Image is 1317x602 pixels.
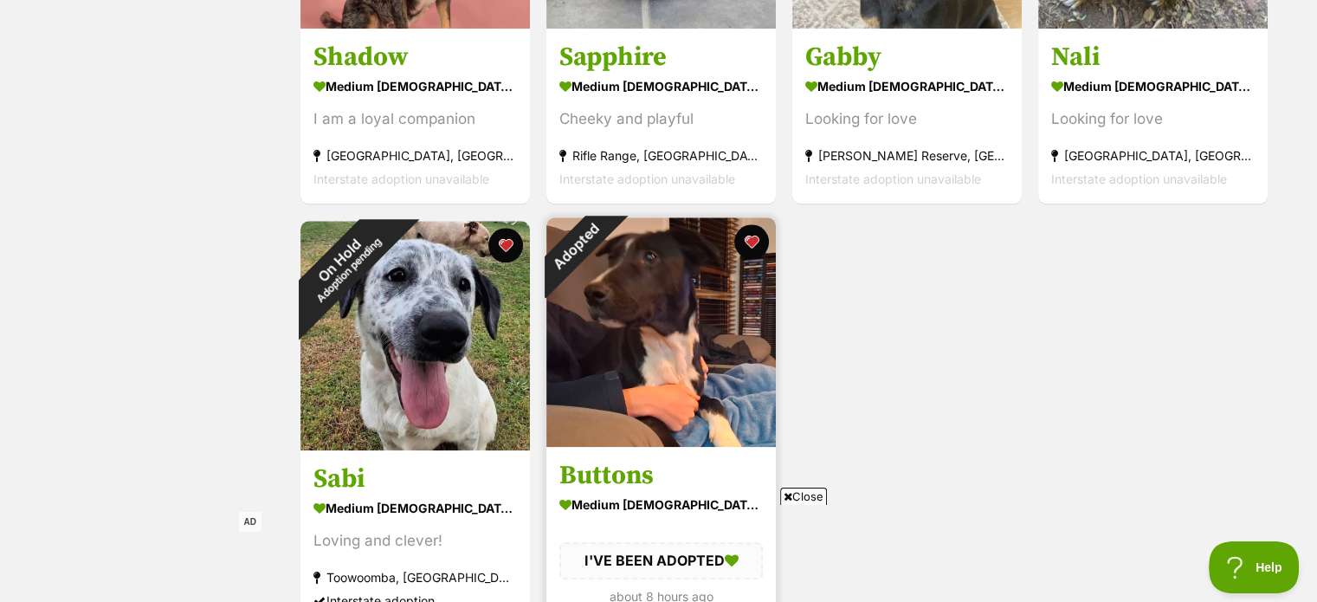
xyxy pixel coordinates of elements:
div: Rifle Range, [GEOGRAPHIC_DATA] [559,145,763,168]
a: Shadow medium [DEMOGRAPHIC_DATA] Dog I am a loyal companion [GEOGRAPHIC_DATA], [GEOGRAPHIC_DATA] ... [300,29,530,204]
h3: Buttons [559,459,763,492]
h3: Sabi [313,463,517,495]
div: [GEOGRAPHIC_DATA], [GEOGRAPHIC_DATA] [313,145,517,168]
span: Adoption pending [314,235,384,304]
span: Interstate adoption unavailable [1051,172,1227,187]
span: Interstate adoption unavailable [805,172,981,187]
a: On HoldAdoption pending [300,437,530,454]
div: medium [DEMOGRAPHIC_DATA] Dog [313,495,517,521]
div: Looking for love [805,108,1009,132]
a: Adopted [546,433,776,450]
div: Looking for love [1051,108,1255,132]
div: Cheeky and playful [559,108,763,132]
span: AD [239,512,261,532]
div: Adopted [523,195,626,298]
span: Interstate adoption unavailable [313,172,489,187]
div: [PERSON_NAME] Reserve, [GEOGRAPHIC_DATA] [805,145,1009,168]
div: medium [DEMOGRAPHIC_DATA] Dog [559,74,763,100]
h3: Sapphire [559,42,763,74]
button: favourite [734,224,769,259]
h3: Nali [1051,42,1255,74]
iframe: Advertisement [658,592,659,593]
span: Interstate adoption unavailable [559,172,735,187]
a: Nali medium [DEMOGRAPHIC_DATA] Dog Looking for love [GEOGRAPHIC_DATA], [GEOGRAPHIC_DATA] Intersta... [1038,29,1268,204]
img: Buttons [546,217,776,447]
button: favourite [488,228,523,262]
h3: Shadow [313,42,517,74]
div: medium [DEMOGRAPHIC_DATA] Dog [559,492,763,517]
iframe: Help Scout Beacon - Open [1209,541,1300,593]
div: [GEOGRAPHIC_DATA], [GEOGRAPHIC_DATA] [1051,145,1255,168]
div: I am a loyal companion [313,108,517,132]
h3: Gabby [805,42,1009,74]
img: Sabi [300,221,530,450]
div: medium [DEMOGRAPHIC_DATA] Dog [313,74,517,100]
div: medium [DEMOGRAPHIC_DATA] Dog [805,74,1009,100]
div: On Hold [268,188,419,340]
a: Sapphire medium [DEMOGRAPHIC_DATA] Dog Cheeky and playful Rifle Range, [GEOGRAPHIC_DATA] Intersta... [546,29,776,204]
span: Close [780,488,827,505]
a: Gabby medium [DEMOGRAPHIC_DATA] Dog Looking for love [PERSON_NAME] Reserve, [GEOGRAPHIC_DATA] Int... [792,29,1022,204]
div: medium [DEMOGRAPHIC_DATA] Dog [1051,74,1255,100]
